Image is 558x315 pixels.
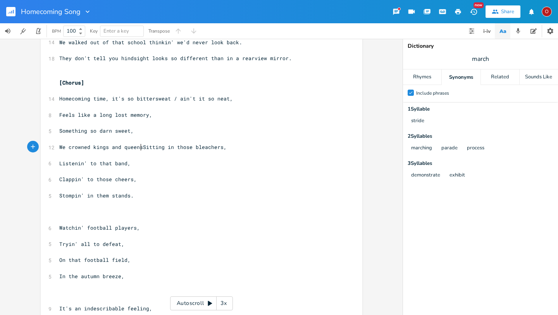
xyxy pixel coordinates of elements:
[449,172,465,179] button: exhibit
[21,8,81,15] span: Homecoming Song
[466,5,481,19] button: New
[441,145,458,152] button: parade
[59,55,292,62] span: They don't tell you hindsight looks so different than in a rearview mirror.
[411,145,432,152] button: marching
[474,2,484,8] div: New
[416,91,449,95] div: Include phrases
[481,69,519,85] div: Related
[59,79,84,86] span: [Chorus]
[103,28,129,35] span: Enter a key
[467,145,484,152] button: process
[59,256,131,263] span: On that football field,
[59,192,134,199] span: Stompin' in them stands.
[542,3,552,21] button: O
[148,29,170,33] div: Transpose
[472,55,489,64] span: march
[59,111,152,118] span: Feels like a long lost memory,
[90,29,98,33] div: Key
[59,224,140,231] span: Watchin' football players,
[486,5,520,18] button: Share
[411,172,440,179] button: demonstrate
[59,144,227,151] span: We crowned kings and queensSitting in those bleachers,
[52,29,61,33] div: BPM
[542,7,552,17] div: ozarrows13
[59,305,152,312] span: It's an indescribable feeling,
[403,69,441,85] div: Rhymes
[170,296,233,310] div: Autoscroll
[59,273,124,280] span: In the autumn breeze,
[501,8,514,15] div: Share
[59,127,134,134] span: Something so darn sweet,
[520,69,558,85] div: Sounds Like
[59,241,124,247] span: Tryin' all to defeat,
[217,296,231,310] div: 3x
[411,118,424,125] button: stride
[59,160,131,167] span: Listenin' to that band,
[408,161,553,166] div: 3 Syllable s
[59,39,242,46] span: We walked out of that school thinkin' we'd never look back.
[408,43,553,49] div: Dictionary
[59,95,233,102] span: Homecoming time, it's so bittersweat / ain't it so neat,
[408,107,553,112] div: 1 Syllable
[442,69,480,85] div: Synonyms
[408,134,553,139] div: 2 Syllable s
[59,176,137,183] span: Clappin' to those cheers,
